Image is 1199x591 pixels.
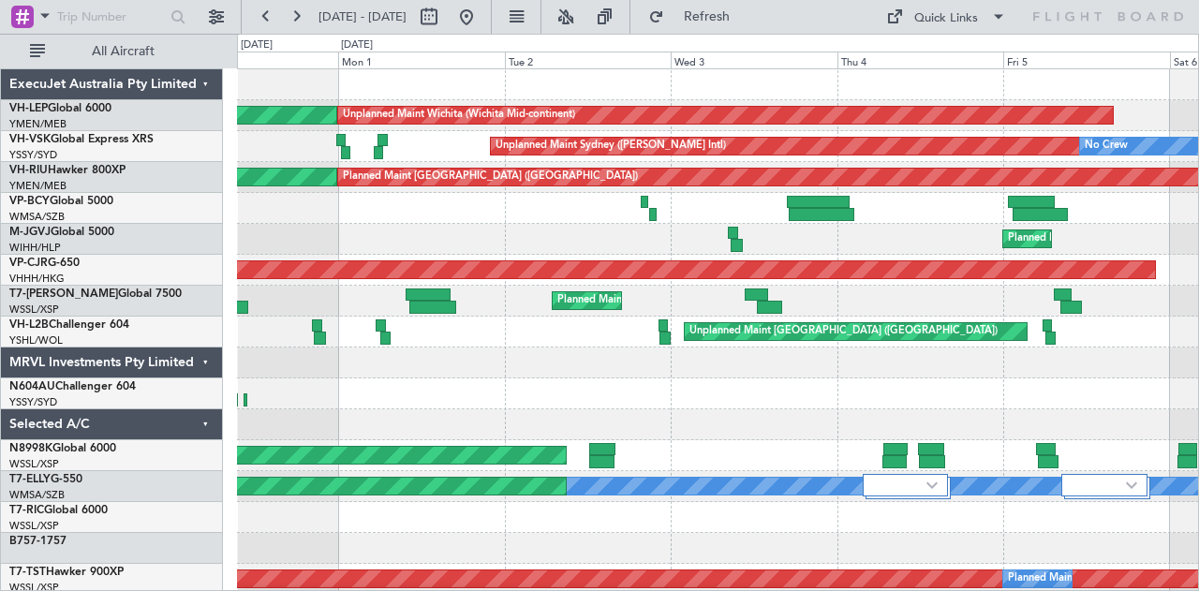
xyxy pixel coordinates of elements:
[926,481,938,489] img: arrow-gray.svg
[671,52,837,68] div: Wed 3
[343,101,575,129] div: Unplanned Maint Wichita (Wichita Mid-continent)
[9,567,124,578] a: T7-TSTHawker 900XP
[9,488,65,502] a: WMSA/SZB
[318,8,407,25] span: [DATE] - [DATE]
[9,395,57,409] a: YSSY/SYD
[668,10,747,23] span: Refresh
[914,9,978,28] div: Quick Links
[9,258,80,269] a: VP-CJRG-650
[9,196,113,207] a: VP-BCYGlobal 5000
[9,457,59,471] a: WSSL/XSP
[837,52,1004,68] div: Thu 4
[9,505,44,516] span: T7-RIC
[9,148,57,162] a: YSSY/SYD
[640,2,752,32] button: Refresh
[49,45,198,58] span: All Aircraft
[1126,481,1137,489] img: arrow-gray.svg
[241,37,273,53] div: [DATE]
[57,3,165,31] input: Trip Number
[9,474,82,485] a: T7-ELLYG-550
[505,52,672,68] div: Tue 2
[9,443,52,454] span: N8998K
[338,52,505,68] div: Mon 1
[9,272,65,286] a: VHHH/HKG
[496,132,726,160] div: Unplanned Maint Sydney ([PERSON_NAME] Intl)
[9,474,51,485] span: T7-ELLY
[9,117,67,131] a: YMEN/MEB
[9,241,61,255] a: WIHH/HLP
[9,303,59,317] a: WSSL/XSP
[21,37,203,66] button: All Aircraft
[9,258,48,269] span: VP-CJR
[9,288,182,300] a: T7-[PERSON_NAME]Global 7500
[9,536,67,547] a: B757-1757
[9,165,126,176] a: VH-RIUHawker 800XP
[9,227,51,238] span: M-JGVJ
[341,37,373,53] div: [DATE]
[9,134,154,145] a: VH-VSKGlobal Express XRS
[1085,132,1128,160] div: No Crew
[557,287,742,315] div: Planned Maint Dubai (Al Maktoum Intl)
[9,505,108,516] a: T7-RICGlobal 6000
[9,567,46,578] span: T7-TST
[689,318,998,346] div: Unplanned Maint [GEOGRAPHIC_DATA] ([GEOGRAPHIC_DATA])
[9,381,55,392] span: N604AU
[9,443,116,454] a: N8998KGlobal 6000
[9,134,51,145] span: VH-VSK
[1003,52,1170,68] div: Fri 5
[343,163,638,191] div: Planned Maint [GEOGRAPHIC_DATA] ([GEOGRAPHIC_DATA])
[9,319,49,331] span: VH-L2B
[9,519,59,533] a: WSSL/XSP
[9,288,118,300] span: T7-[PERSON_NAME]
[172,52,339,68] div: Sun 31
[9,196,50,207] span: VP-BCY
[9,103,111,114] a: VH-LEPGlobal 6000
[9,227,114,238] a: M-JGVJGlobal 5000
[9,381,136,392] a: N604AUChallenger 604
[9,319,129,331] a: VH-L2BChallenger 604
[9,103,48,114] span: VH-LEP
[9,210,65,224] a: WMSA/SZB
[877,2,1015,32] button: Quick Links
[9,179,67,193] a: YMEN/MEB
[9,165,48,176] span: VH-RIU
[9,333,63,347] a: YSHL/WOL
[9,536,47,547] span: B757-1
